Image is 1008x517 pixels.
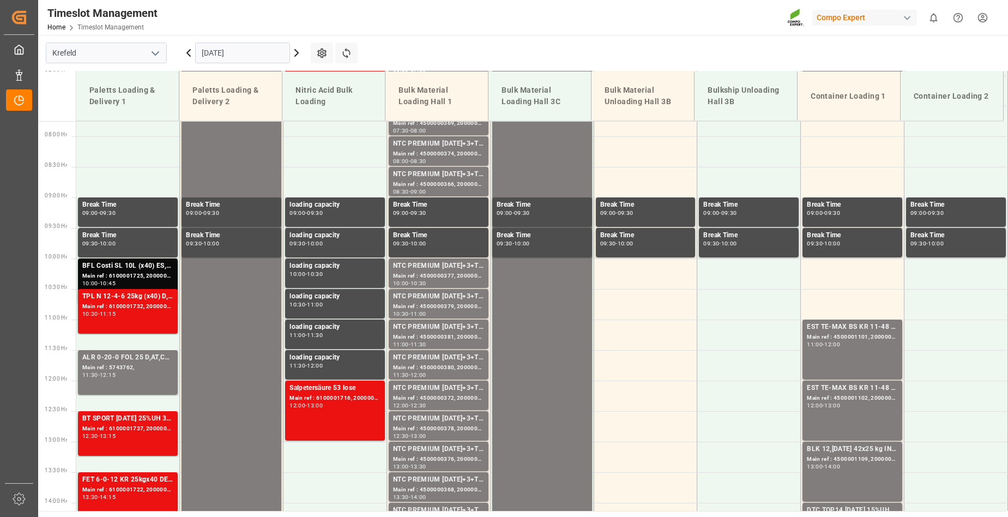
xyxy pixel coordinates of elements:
[82,485,173,495] div: Main ref : 6100001722, 2000001383 2000001232;2000001383
[195,43,290,63] input: DD.MM.YYYY
[719,211,721,215] div: -
[307,241,323,246] div: 10:00
[807,394,898,403] div: Main ref : 4500001102, 2000001085
[411,464,426,469] div: 13:30
[807,383,898,394] div: EST TE-MAX BS KR 11-48 1000kg BB
[98,495,100,500] div: -
[812,10,917,26] div: Compo Expert
[909,86,994,106] div: Container Loading 2
[47,5,158,21] div: Timeslot Management
[409,281,411,286] div: -
[910,200,1001,211] div: Break Time
[45,162,67,168] span: 08:30 Hr
[393,505,484,516] div: NTC PREMIUM [DATE]+3+TE BULK
[411,159,426,164] div: 08:30
[807,230,898,241] div: Break Time
[600,230,691,241] div: Break Time
[409,372,411,377] div: -
[289,302,305,307] div: 10:30
[82,363,173,372] div: Main ref : 5743762,
[98,241,100,246] div: -
[615,241,617,246] div: -
[289,403,305,408] div: 12:00
[46,43,167,63] input: Type to search/select
[393,322,484,333] div: NTC PREMIUM [DATE]+3+TE BULK
[100,372,116,377] div: 12:15
[824,464,840,469] div: 14:00
[910,211,926,215] div: 09:00
[100,311,116,316] div: 11:15
[807,241,823,246] div: 09:30
[721,211,737,215] div: 09:30
[82,291,173,302] div: TPL N 12-4-6 25kg (x40) D,A,CHFET 6-0-12 KR 25kgx40 DE,AT,FR,ES,ITNTC PREMIUM [DATE] 25kg (x40) D...
[305,272,307,276] div: -
[393,139,484,149] div: NTC PREMIUM [DATE]+3+TE BULK
[393,372,409,377] div: 11:30
[100,281,116,286] div: 10:45
[82,241,98,246] div: 09:30
[393,200,484,211] div: Break Time
[98,311,100,316] div: -
[289,211,305,215] div: 09:00
[807,444,898,455] div: BLK 12,[DATE] 42x25 kg INT;FLO T NK 14-0-19 25kg (x40) INT;
[393,128,409,133] div: 07:30
[393,474,484,485] div: NTC PREMIUM [DATE]+3+TE BULK
[824,403,840,408] div: 13:00
[47,23,65,31] a: Home
[82,261,173,272] div: BFL Costi SL 10L (x40) ES,PTFLO T EAGLE MASTER [DATE] 25kg(x40) INTFET 6-0-12 KR 25kgx40 DE,AT,FR...
[289,394,381,403] div: Main ref : 6100001716, 2000001430
[928,211,944,215] div: 09:30
[98,372,100,377] div: -
[202,211,203,215] div: -
[824,342,840,347] div: 12:00
[45,315,67,321] span: 11:00 Hr
[411,342,426,347] div: 11:30
[307,272,323,276] div: 10:30
[393,311,409,316] div: 10:30
[393,230,484,241] div: Break Time
[100,434,116,438] div: 13:15
[823,464,824,469] div: -
[188,80,273,112] div: Paletts Loading & Delivery 2
[393,363,484,372] div: Main ref : 4500000380, 2000000279
[514,241,530,246] div: 10:00
[393,149,484,159] div: Main ref : 4500000374, 2000000279
[305,302,307,307] div: -
[45,284,67,290] span: 10:30 Hr
[411,211,426,215] div: 09:30
[393,302,484,311] div: Main ref : 4500000379, 2000000279
[824,241,840,246] div: 10:00
[497,200,588,211] div: Break Time
[393,333,484,342] div: Main ref : 4500000381, 2000000279
[186,211,202,215] div: 09:00
[98,211,100,215] div: -
[497,241,512,246] div: 09:30
[82,372,98,377] div: 11:30
[100,211,116,215] div: 09:30
[497,211,512,215] div: 09:00
[600,241,616,246] div: 09:30
[409,159,411,164] div: -
[807,403,823,408] div: 12:00
[393,394,484,403] div: Main ref : 4500000372, 2000000279
[82,200,173,211] div: Break Time
[82,434,98,438] div: 12:30
[393,261,484,272] div: NTC PREMIUM [DATE]+3+TE BULK
[289,200,381,211] div: loading capacity
[721,241,737,246] div: 10:00
[409,342,411,347] div: -
[393,455,484,464] div: Main ref : 4500000376, 2000000279
[393,272,484,281] div: Main ref : 4500000377, 2000000279
[393,403,409,408] div: 12:00
[703,241,719,246] div: 09:30
[305,403,307,408] div: -
[512,241,514,246] div: -
[807,455,898,464] div: Main ref : 4500001109, 2000001158;
[307,403,323,408] div: 13:00
[45,345,67,351] span: 11:30 Hr
[45,467,67,473] span: 13:30 Hr
[394,80,479,112] div: Bulk Material Loading Hall 1
[512,211,514,215] div: -
[703,200,794,211] div: Break Time
[289,352,381,363] div: loading capacity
